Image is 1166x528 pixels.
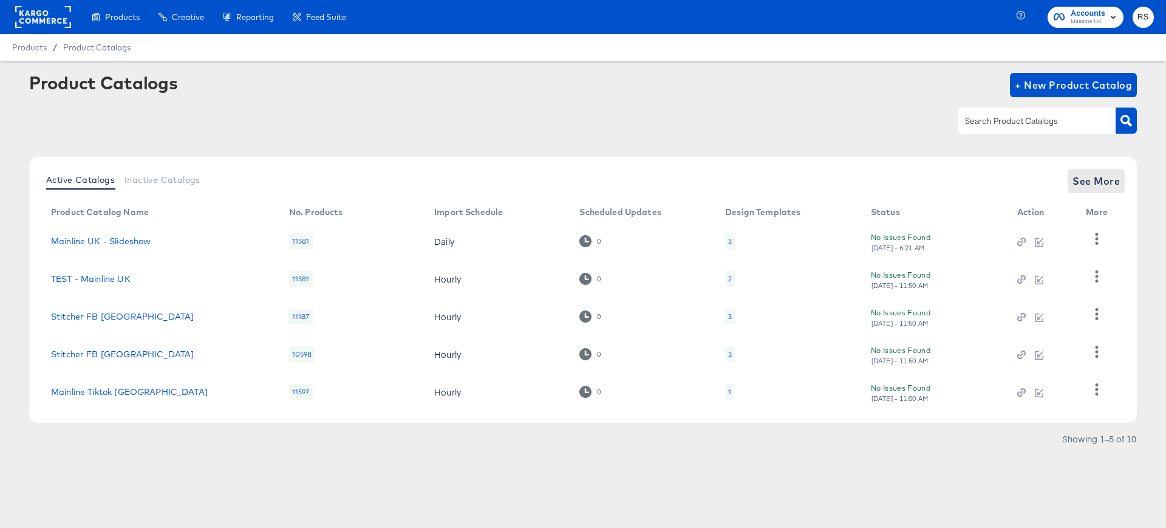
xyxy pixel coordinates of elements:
div: 3 [728,236,732,246]
a: Mainline UK - Slideshow [51,236,151,246]
div: 0 [596,388,601,396]
th: Status [861,203,1007,222]
div: 0 [579,273,601,284]
td: Hourly [424,260,570,298]
td: Hourly [424,335,570,373]
th: More [1076,203,1122,222]
span: Inactive Catalogs [124,175,200,185]
div: 11187 [289,309,313,324]
div: No. Products [289,207,343,217]
button: + New Product Catalog [1010,73,1137,97]
div: 10598 [289,346,315,362]
td: Hourly [424,298,570,335]
span: Mainline UK [1071,17,1105,27]
div: 2 [725,271,735,287]
div: 3 [725,233,735,249]
td: Hourly [424,373,570,411]
span: Active Catalogs [46,175,115,185]
div: 3 [725,309,735,324]
div: 11597 [289,384,313,400]
div: 0 [579,235,601,247]
div: 0 [596,312,601,321]
div: 0 [596,275,601,283]
div: Product Catalogs [29,73,177,92]
button: RS [1133,7,1154,28]
span: See More [1072,173,1120,190]
span: RS [1137,10,1149,24]
div: 11581 [289,271,313,287]
button: See More [1068,169,1125,193]
th: Action [1007,203,1077,222]
span: Products [105,12,140,22]
div: Import Schedule [434,207,503,217]
span: + New Product Catalog [1015,77,1132,94]
div: 3 [728,349,732,359]
span: Products [12,43,47,52]
div: 0 [596,350,601,358]
input: Search Product Catalogs [963,114,1092,128]
div: 0 [596,237,601,245]
a: Stitcher FB [GEOGRAPHIC_DATA] [51,312,194,321]
div: 0 [579,348,601,360]
span: Accounts [1071,7,1105,20]
div: 11581 [289,233,313,249]
div: 3 [728,312,732,321]
span: Feed Suite [306,12,346,22]
button: AccountsMainline UK [1048,7,1123,28]
a: Mainline Tiktok [GEOGRAPHIC_DATA] [51,387,208,397]
div: Product Catalog Name [51,207,149,217]
span: Reporting [236,12,274,22]
span: Creative [172,12,204,22]
div: 1 [728,387,731,397]
div: Showing 1–5 of 10 [1062,434,1137,443]
div: 2 [728,274,732,284]
div: Design Templates [725,207,800,217]
td: Daily [424,222,570,260]
a: Stitcher FB [GEOGRAPHIC_DATA] [51,349,194,359]
div: 1 [725,384,734,400]
div: 3 [725,346,735,362]
div: 0 [579,310,601,322]
a: Product Catalogs [63,43,131,52]
span: / [47,43,63,52]
div: Scheduled Updates [579,207,661,217]
a: TEST - Mainline UK [51,274,131,284]
div: 0 [579,386,601,397]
